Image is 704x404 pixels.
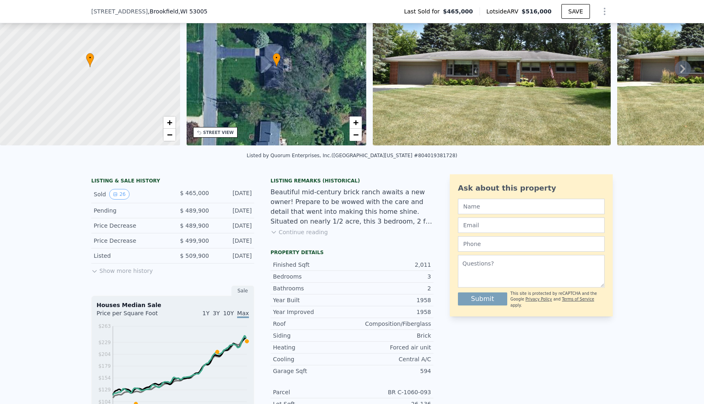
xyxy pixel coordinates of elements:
span: • [273,54,281,61]
div: Bedrooms [273,272,352,281]
span: $465,000 [443,7,473,15]
div: Cooling [273,355,352,363]
span: [STREET_ADDRESS] [91,7,148,15]
div: Pending [94,206,166,215]
span: $ 489,900 [180,207,209,214]
div: [DATE] [216,222,252,230]
div: Listed [94,252,166,260]
span: $516,000 [521,8,552,15]
span: • [86,54,94,61]
div: This site is protected by reCAPTCHA and the Google and apply. [510,291,605,308]
tspan: $263 [98,323,111,329]
span: − [167,130,172,140]
tspan: $129 [98,387,111,393]
span: 1Y [202,310,209,316]
button: Submit [458,292,507,305]
div: Brick [352,332,431,340]
a: Zoom in [163,116,176,129]
div: 3 [352,272,431,281]
input: Phone [458,236,605,252]
span: , WI 53005 [178,8,207,15]
tspan: $154 [98,375,111,381]
tspan: $229 [98,340,111,345]
input: Email [458,217,605,233]
div: Siding [273,332,352,340]
a: Zoom in [350,116,362,129]
span: Max [237,310,249,318]
div: Central A/C [352,355,431,363]
div: Bathrooms [273,284,352,292]
div: Finished Sqft [273,261,352,269]
div: BR C-1060-093 [352,388,431,396]
tspan: $204 [98,351,111,357]
span: 3Y [213,310,220,316]
div: Price Decrease [94,237,166,245]
span: $ 489,900 [180,222,209,229]
div: Sold [94,189,166,200]
a: Privacy Policy [526,297,552,301]
div: Listing Remarks (Historical) [271,178,433,184]
div: Property details [271,249,433,256]
div: 1958 [352,308,431,316]
div: LISTING & SALE HISTORY [91,178,254,186]
div: Price Decrease [94,222,166,230]
button: SAVE [561,4,590,19]
div: [DATE] [216,237,252,245]
a: Terms of Service [562,297,594,301]
button: Show more history [91,263,153,275]
div: Sale [231,285,254,296]
button: View historical data [109,189,129,200]
span: + [353,117,359,127]
div: 2,011 [352,261,431,269]
div: [DATE] [216,189,252,200]
span: $ 509,900 [180,253,209,259]
div: 594 [352,367,431,375]
button: Show Options [596,3,613,20]
div: Composition/Fiberglass [352,320,431,328]
div: Ask about this property [458,182,605,194]
span: $ 465,000 [180,190,209,196]
div: • [273,53,281,67]
div: Forced air unit [352,343,431,351]
div: Price per Square Foot [97,309,173,322]
div: Houses Median Sale [97,301,249,309]
tspan: $179 [98,363,111,369]
span: $ 499,900 [180,237,209,244]
span: − [353,130,359,140]
span: + [167,117,172,127]
button: Continue reading [271,228,328,236]
span: Lotside ARV [486,7,521,15]
div: • [86,53,94,67]
div: Garage Sqft [273,367,352,375]
div: 2 [352,284,431,292]
div: 1958 [352,296,431,304]
div: STREET VIEW [203,130,234,136]
span: , Brookfield [148,7,207,15]
input: Name [458,199,605,214]
div: Beautiful mid-century brick ranch awaits a new owner! Prepare to be wowed with the care and detai... [271,187,433,226]
div: Parcel [273,388,352,396]
div: [DATE] [216,206,252,215]
div: [DATE] [216,252,252,260]
span: 10Y [223,310,234,316]
a: Zoom out [350,129,362,141]
div: Year Built [273,296,352,304]
a: Zoom out [163,129,176,141]
div: Listed by Quorum Enterprises, Inc. ([GEOGRAPHIC_DATA][US_STATE] #804019381728) [247,153,458,158]
span: Last Sold for [404,7,443,15]
div: Heating [273,343,352,351]
div: Year Improved [273,308,352,316]
div: Roof [273,320,352,328]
